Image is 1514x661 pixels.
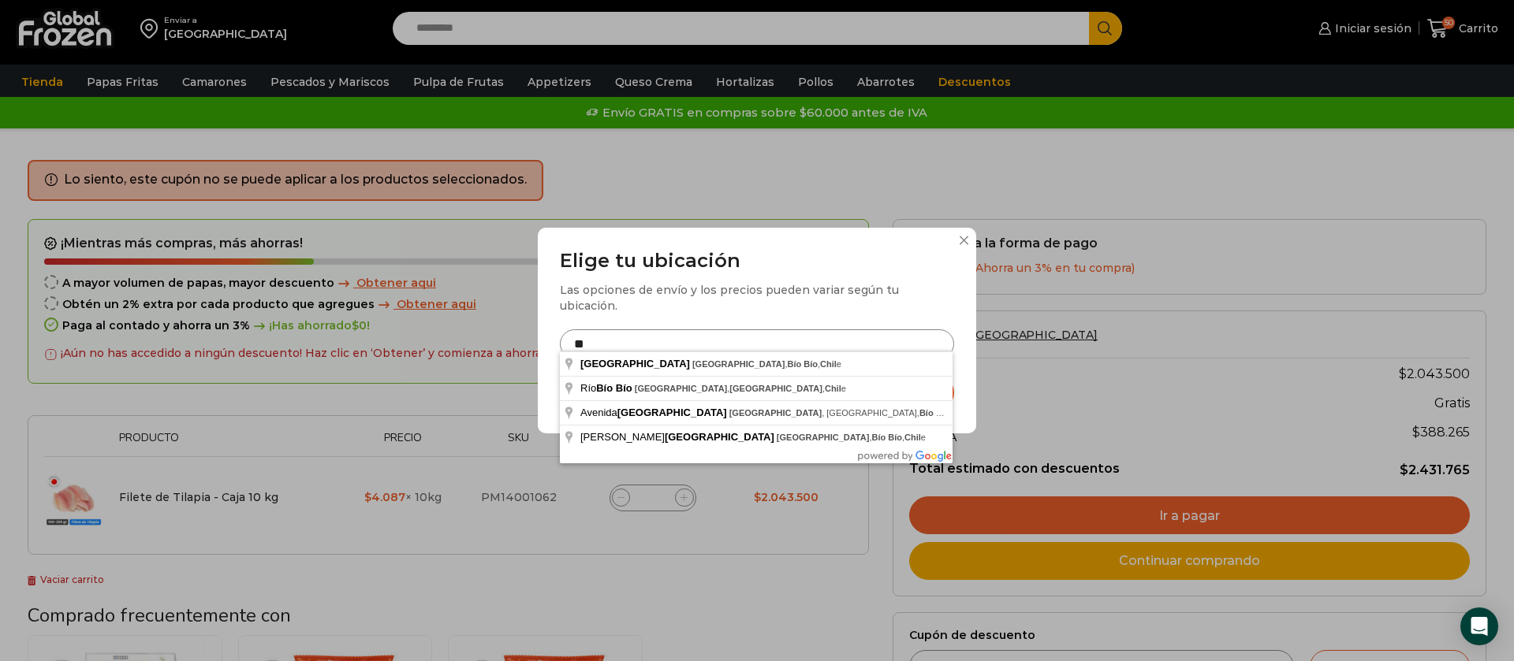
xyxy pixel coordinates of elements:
span: [GEOGRAPHIC_DATA] [729,384,822,393]
span: Chil [952,408,968,418]
span: Chil [825,384,841,393]
span: Chil [904,433,921,442]
span: , , e [777,433,926,442]
span: [GEOGRAPHIC_DATA] [580,358,690,369]
span: [PERSON_NAME] [580,431,777,443]
div: Open Intercom Messenger [1460,607,1498,645]
span: , , e [635,384,846,393]
span: Río [580,382,635,394]
span: Bío Bío [871,433,902,442]
h3: Elige tu ubicación [560,250,954,273]
span: [GEOGRAPHIC_DATA] [635,384,728,393]
span: [GEOGRAPHIC_DATA] [665,431,774,443]
span: [GEOGRAPHIC_DATA] [729,408,822,418]
span: Bío Bío [596,382,632,394]
span: [GEOGRAPHIC_DATA] [617,407,727,418]
div: Las opciones de envío y los precios pueden variar según tu ubicación. [560,282,954,314]
span: Bío Bío [919,408,950,418]
span: , , e [692,359,841,369]
span: Avenida [580,407,729,418]
span: Bío Bío [788,359,819,369]
span: , [GEOGRAPHIC_DATA], , e [729,408,974,418]
span: [GEOGRAPHIC_DATA] [692,359,785,369]
span: Chil [820,359,837,369]
span: [GEOGRAPHIC_DATA] [777,433,870,442]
